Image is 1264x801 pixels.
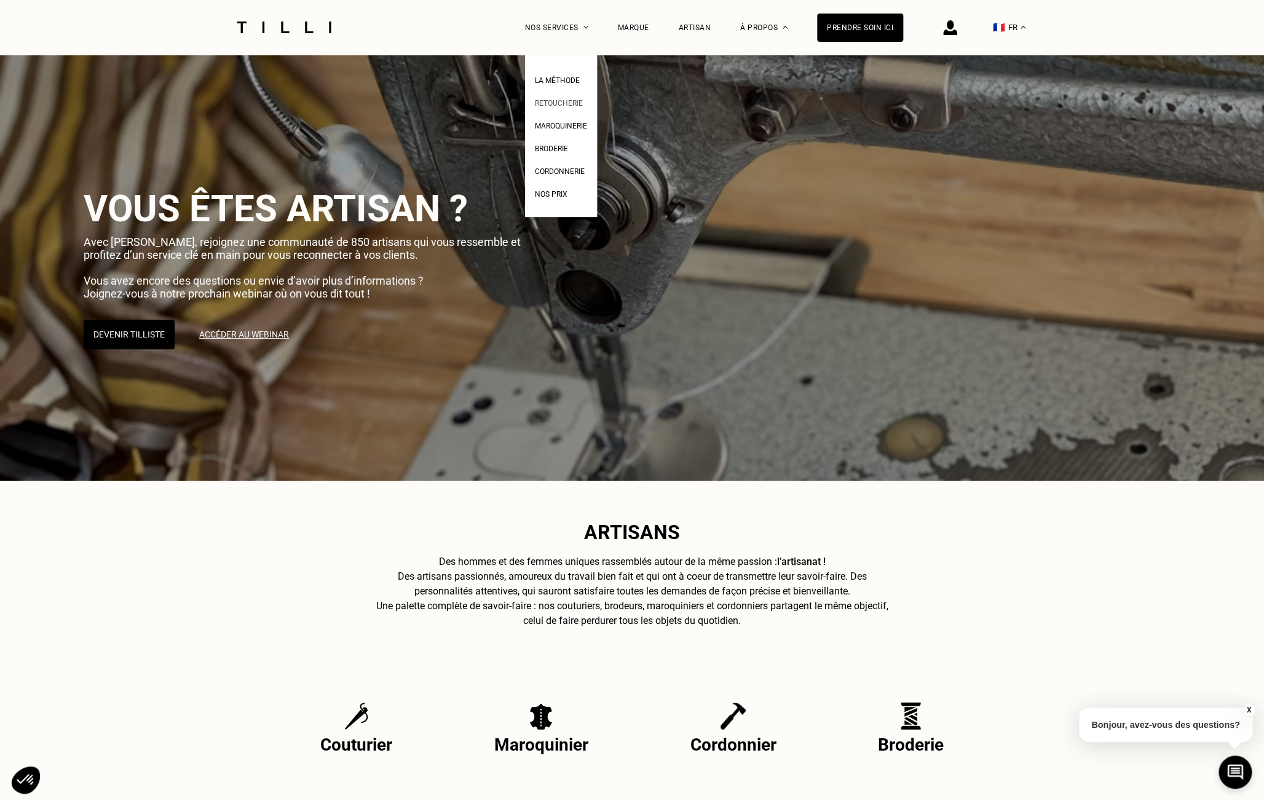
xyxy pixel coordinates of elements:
p: Broderie [878,735,944,755]
span: Des artisans passionnés, amoureux du travail bien fait et qui ont à coeur de transmettre leur sav... [398,570,867,597]
img: Cordonnier [720,702,746,730]
a: Accéder au webinar [189,320,299,349]
span: l’artisanat ! [777,556,826,567]
span: Maroquinerie [535,122,587,130]
span: Vous êtes artisan ? [84,187,468,231]
a: Nos prix [535,186,567,199]
span: Cordonnerie [535,167,585,176]
img: icône connexion [943,20,957,35]
img: Menu déroulant à propos [783,26,788,29]
span: Artisans [584,521,680,544]
a: Cordonnerie [535,164,585,176]
p: Cordonnier [690,735,776,755]
span: 🇫🇷 [993,22,1005,33]
button: Devenir Tilliste [84,320,175,349]
p: Bonjour, avez-vous des questions? [1079,708,1252,742]
span: Retoucherie [535,99,583,108]
a: Prendre soin ici [817,14,903,42]
img: menu déroulant [1021,26,1025,29]
button: X [1242,703,1255,717]
a: Marque [618,23,649,32]
img: Logo du service de couturière Tilli [232,22,336,33]
span: Avec [PERSON_NAME], rejoignez une communauté de 850 artisans qui vous ressemble et profitez d’un ... [84,235,521,261]
img: Maroquinier [529,702,553,730]
span: Nos prix [535,190,567,199]
img: Menu déroulant [583,26,588,29]
span: Une palette complète de savoir-faire : nos couturiers, brodeurs, maroquiniers et cordonniers part... [376,600,888,626]
span: Des hommes et des femmes uniques rassemblés autour de la même passion : [439,556,777,567]
span: Joignez-vous à notre prochain webinar où on vous dit tout ! [84,287,370,300]
a: Broderie [535,141,568,154]
img: Couturier [344,702,368,730]
p: Couturier [320,735,392,755]
a: La Méthode [535,73,580,85]
a: Maroquinerie [535,118,587,131]
span: Vous avez encore des questions ou envie d’avoir plus d’informations ? [84,274,424,287]
a: Artisan [679,23,711,32]
span: La Méthode [535,76,580,85]
img: Broderie [901,702,922,730]
span: Broderie [535,144,568,153]
p: Maroquinier [494,735,588,755]
a: Retoucherie [535,95,583,108]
